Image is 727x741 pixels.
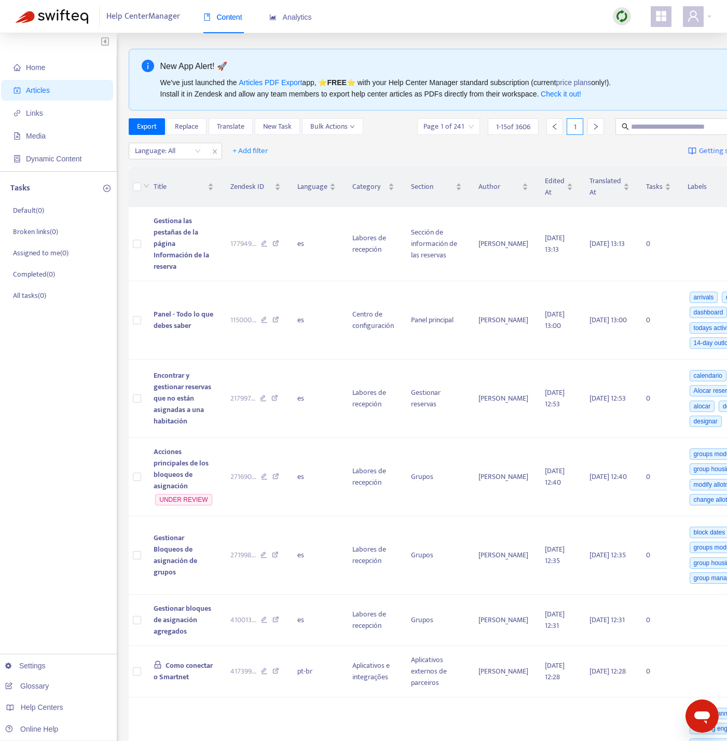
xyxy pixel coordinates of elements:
[16,9,88,24] img: Swifteq
[638,646,679,697] td: 0
[470,516,537,595] td: [PERSON_NAME]
[230,181,272,193] span: Zendesk ID
[26,109,43,117] span: Links
[638,595,679,646] td: 0
[26,63,45,72] span: Home
[13,226,58,237] p: Broken links ( 0 )
[470,360,537,438] td: [PERSON_NAME]
[556,78,592,87] a: price plans
[289,167,344,207] th: Language
[545,543,565,567] span: [DATE] 12:35
[646,181,663,193] span: Tasks
[154,446,209,492] span: Acciones principales de los bloqueos de asignación
[403,167,470,207] th: Section
[154,602,211,637] span: Gestionar bloques de asignación agregados
[470,595,537,646] td: [PERSON_NAME]
[344,167,403,207] th: Category
[690,292,718,303] span: arrivals
[403,438,470,516] td: Grupos
[344,516,403,595] td: Labores de recepción
[470,438,537,516] td: [PERSON_NAME]
[106,7,180,26] span: Help Center Manager
[230,666,256,677] span: 417399 ...
[142,60,154,72] span: info-circle
[145,167,223,207] th: Title
[289,281,344,360] td: es
[403,516,470,595] td: Grupos
[269,13,312,21] span: Analytics
[688,147,696,155] img: image-link
[403,207,470,281] td: Sección de información de las reservas
[13,205,44,216] p: Default ( 0 )
[5,682,49,690] a: Glossary
[203,13,242,21] span: Content
[302,118,363,135] button: Bulk Actionsdown
[690,416,722,427] span: designar
[551,123,558,130] span: left
[690,401,715,412] span: alocar
[217,121,244,132] span: Translate
[230,471,256,483] span: 271690 ...
[344,595,403,646] td: Labores de recepción
[13,109,21,117] span: link
[638,516,679,595] td: 0
[289,438,344,516] td: es
[567,118,583,135] div: 1
[255,118,300,135] button: New Task
[13,248,68,258] p: Assigned to me ( 0 )
[470,207,537,281] td: [PERSON_NAME]
[13,269,55,280] p: Completed ( 0 )
[344,207,403,281] td: Labores de recepción
[203,13,211,21] span: book
[297,181,327,193] span: Language
[13,87,21,94] span: account-book
[289,595,344,646] td: es
[470,167,537,207] th: Author
[687,10,699,22] span: user
[589,549,626,561] span: [DATE] 12:35
[690,370,726,381] span: calendario
[21,703,63,711] span: Help Centers
[545,465,565,488] span: [DATE] 12:40
[230,314,256,326] span: 115000 ...
[175,121,198,132] span: Replace
[470,281,537,360] td: [PERSON_NAME]
[589,392,626,404] span: [DATE] 12:53
[589,175,621,198] span: Translated At
[350,124,355,129] span: down
[230,393,255,404] span: 217997 ...
[685,699,719,733] iframe: Button to launch messaging window
[344,438,403,516] td: Labores de recepción
[589,314,627,326] span: [DATE] 13:00
[615,10,628,23] img: sync.dc5367851b00ba804db3.png
[5,725,58,733] a: Online Help
[403,646,470,697] td: Aplicativos externos de parceiros
[403,360,470,438] td: Gestionar reservas
[545,175,565,198] span: Edited At
[225,143,276,159] button: + Add filter
[230,238,256,250] span: 177949 ...
[545,308,565,332] span: [DATE] 13:00
[310,121,355,132] span: Bulk Actions
[537,167,581,207] th: Edited At
[638,438,679,516] td: 0
[103,185,111,192] span: plus-circle
[289,646,344,697] td: pt-br
[344,646,403,697] td: Aplicativos e integrações
[545,608,565,632] span: [DATE] 12:31
[222,167,289,207] th: Zendesk ID
[26,86,50,94] span: Articles
[581,167,638,207] th: Translated At
[13,155,21,162] span: container
[589,238,625,250] span: [DATE] 13:13
[545,232,565,255] span: [DATE] 13:13
[470,646,537,697] td: [PERSON_NAME]
[344,360,403,438] td: Labores de recepción
[154,660,213,683] span: Como conectar o Smartnet
[167,118,207,135] button: Replace
[289,516,344,595] td: es
[143,183,149,189] span: down
[155,494,212,505] span: UNDER REVIEW
[10,182,30,195] p: Tasks
[230,614,256,626] span: 410013 ...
